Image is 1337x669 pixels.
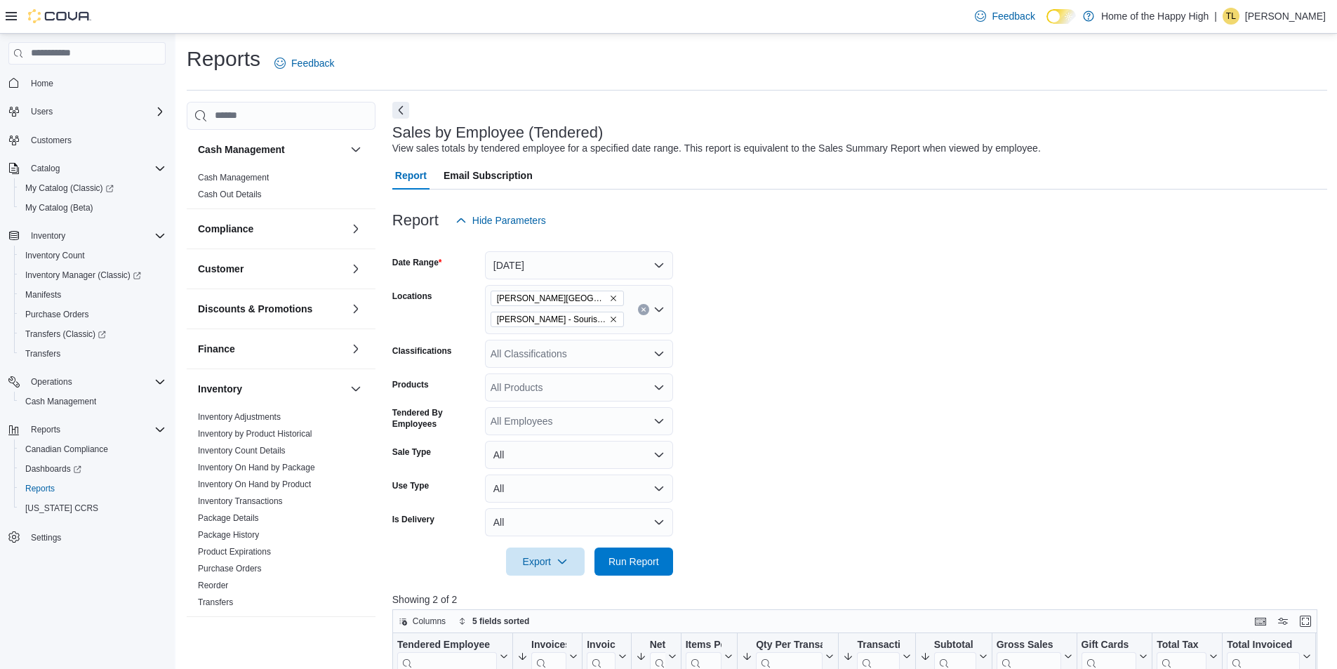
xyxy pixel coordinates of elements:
a: Transfers (Classic) [14,324,171,344]
button: Open list of options [653,382,665,393]
a: My Catalog (Classic) [14,178,171,198]
button: Reports [25,421,66,438]
h3: Customer [198,262,244,276]
a: Package History [198,530,259,540]
a: Dashboards [20,461,87,477]
div: Net Sold [649,638,665,651]
label: Products [392,379,429,390]
button: All [485,441,673,469]
h3: Finance [198,342,235,356]
span: Home [25,74,166,92]
button: Discounts & Promotions [198,302,345,316]
span: Feedback [291,56,334,70]
span: Report [395,161,427,190]
span: Dashboards [20,461,166,477]
span: [PERSON_NAME] - Souris Avenue - Fire & Flower [497,312,606,326]
button: [DATE] [485,251,673,279]
div: Inventory [187,409,375,616]
button: Operations [3,372,171,392]
span: Users [31,106,53,117]
span: Reports [20,480,166,497]
span: Email Subscription [444,161,533,190]
span: Washington CCRS [20,500,166,517]
a: Inventory Manager (Classic) [20,267,147,284]
a: Reorder [198,581,228,590]
span: My Catalog (Beta) [20,199,166,216]
a: Purchase Orders [20,306,95,323]
span: Cash Management [25,396,96,407]
span: My Catalog (Beta) [25,202,93,213]
div: Invoices Ref [587,638,615,651]
span: Hide Parameters [472,213,546,227]
h3: Inventory [198,382,242,396]
button: Remove Estevan - Estevan Plaza - Fire & Flower from selection in this group [609,294,618,303]
a: Inventory Transactions [198,496,283,506]
button: Inventory [347,380,364,397]
h3: Cash Management [198,143,285,157]
span: Estevan - Estevan Plaza - Fire & Flower [491,291,624,306]
button: Columns [393,613,451,630]
a: Purchase Orders [198,564,262,574]
a: Inventory Adjustments [198,412,281,422]
a: Feedback [969,2,1040,30]
span: Dashboards [25,463,81,475]
button: Open list of options [653,416,665,427]
a: Reports [20,480,60,497]
span: Customers [31,135,72,146]
div: Gift Cards [1081,638,1136,651]
a: Dashboards [14,459,171,479]
img: Cova [28,9,91,23]
span: Manifests [20,286,166,303]
h1: Reports [187,45,260,73]
span: Inventory Count [20,247,166,264]
label: Tendered By Employees [392,407,479,430]
span: Cash Management [198,172,269,183]
span: Run Report [608,555,659,569]
button: Compliance [198,222,345,236]
span: Manifests [25,289,61,300]
a: Inventory by Product Historical [198,429,312,439]
div: Gross Sales [996,638,1060,651]
a: Manifests [20,286,67,303]
div: Transaction Average [857,638,899,651]
p: [PERSON_NAME] [1245,8,1326,25]
span: Transfers [20,345,166,362]
button: Catalog [3,159,171,178]
span: Inventory On Hand by Package [198,462,315,473]
div: View sales totals by tendered employee for a specified date range. This report is equivalent to t... [392,141,1041,156]
span: Inventory Transactions [198,496,283,507]
span: Columns [413,616,446,627]
button: Operations [25,373,78,390]
a: Inventory Manager (Classic) [14,265,171,285]
h3: Loyalty [198,630,232,644]
span: Product Expirations [198,546,271,557]
span: Customers [25,131,166,149]
h3: Sales by Employee (Tendered) [392,124,604,141]
button: Inventory [198,382,345,396]
span: Inventory by Product Historical [198,428,312,439]
span: My Catalog (Classic) [25,183,114,194]
h3: Report [392,212,439,229]
span: Home [31,78,53,89]
button: Reports [3,420,171,439]
button: Cash Management [14,392,171,411]
span: Canadian Compliance [25,444,108,455]
a: Cash Out Details [198,190,262,199]
span: Inventory Manager (Classic) [20,267,166,284]
button: All [485,508,673,536]
button: Finance [198,342,345,356]
div: Total Tax [1157,638,1206,651]
a: Inventory Count Details [198,446,286,456]
button: 5 fields sorted [453,613,535,630]
span: Estevan - Souris Avenue - Fire & Flower [491,312,624,327]
button: Enter fullscreen [1297,613,1314,630]
button: Export [506,548,585,576]
span: Package History [198,529,259,541]
a: My Catalog (Classic) [20,180,119,197]
button: Customer [347,260,364,277]
button: Home [3,73,171,93]
a: Home [25,75,59,92]
div: Invoices Sold [531,638,566,651]
span: [PERSON_NAME][GEOGRAPHIC_DATA] - Fire & Flower [497,291,606,305]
